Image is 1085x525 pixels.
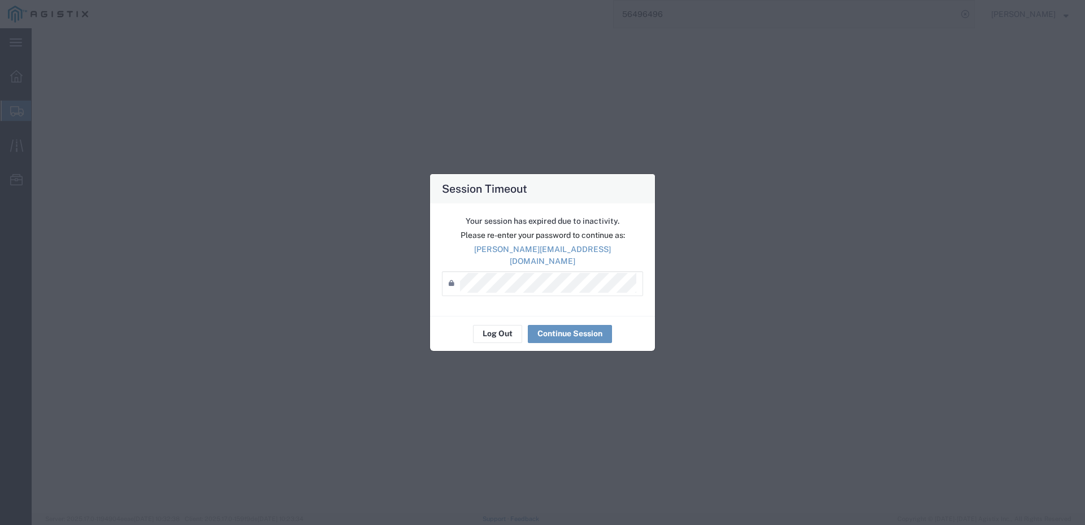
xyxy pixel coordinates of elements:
[442,180,527,197] h4: Session Timeout
[442,244,643,267] p: [PERSON_NAME][EMAIL_ADDRESS][DOMAIN_NAME]
[442,215,643,227] p: Your session has expired due to inactivity.
[442,229,643,241] p: Please re-enter your password to continue as:
[473,325,522,343] button: Log Out
[528,325,612,343] button: Continue Session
